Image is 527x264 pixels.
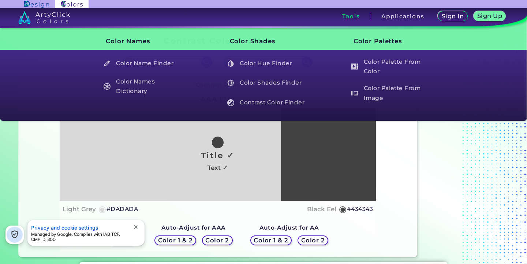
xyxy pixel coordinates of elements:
[104,60,111,67] img: icon_color_name_finder_white.svg
[347,204,373,214] h5: #434343
[347,83,433,104] a: Color Palette From Image
[24,1,49,8] img: ArtyClick Design logo
[420,33,511,260] iframe: Advertisement
[160,238,191,243] h5: Color 1 & 2
[207,238,228,243] h5: Color 2
[227,79,234,86] img: icon_color_shades_white.svg
[339,205,347,213] h5: ◉
[224,76,309,90] h5: Color Shades Finder
[351,63,358,70] img: icon_col_pal_col_white.svg
[302,238,324,243] h5: Color 2
[227,60,234,67] img: icon_color_hue_white.svg
[223,56,310,70] a: Color Hue Finder
[98,205,106,213] h5: ◉
[208,163,228,173] h4: Text ✓
[223,96,310,109] a: Contrast Color Finder
[224,56,309,70] h5: Color Hue Finder
[100,56,185,70] h5: Color Name Finder
[63,204,96,215] h4: Light Grey
[259,224,319,231] strong: Auto-Adjust for AA
[348,83,433,104] h5: Color Palette From Image
[100,76,185,97] h5: Color Names Dictionary
[478,13,501,19] h5: Sign Up
[351,90,358,97] img: icon_palette_from_image_white.svg
[161,224,226,231] strong: Auto-Adjust for AAA
[223,76,310,90] a: Color Shades Finder
[217,32,310,51] h3: Color Shades
[475,12,504,21] a: Sign Up
[106,204,138,214] h5: #DADADA
[439,12,466,21] a: Sign In
[347,56,433,77] a: Color Palette From Color
[443,14,463,19] h5: Sign In
[348,56,433,77] h5: Color Palette From Color
[18,11,70,24] img: logo_artyclick_colors_white.svg
[227,99,234,106] img: icon_color_contrast_white.svg
[100,56,186,70] a: Color Name Finder
[224,96,309,109] h5: Contrast Color Finder
[94,32,186,51] h3: Color Names
[201,150,235,161] h1: Title ✓
[381,14,424,19] h3: Applications
[104,83,111,90] img: icon_color_names_dictionary_white.svg
[341,32,433,51] h3: Color Palettes
[100,76,186,97] a: Color Names Dictionary
[342,14,360,19] h3: Tools
[307,204,336,215] h4: Black Eel
[255,238,287,243] h5: Color 1 & 2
